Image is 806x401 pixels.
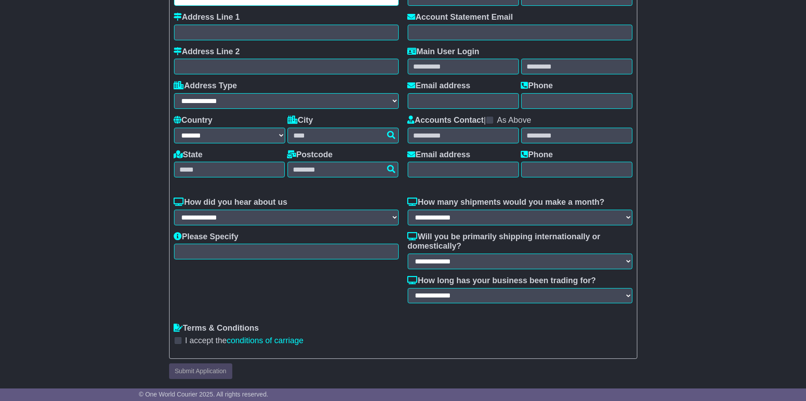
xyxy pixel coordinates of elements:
label: Will you be primarily shipping internationally or domestically? [408,232,632,251]
label: Email address [408,81,471,91]
label: City [288,116,313,125]
label: As Above [497,116,531,125]
label: Account Statement Email [408,13,513,22]
label: Please Specify [174,232,239,242]
label: Phone [521,81,553,91]
label: Country [174,116,213,125]
label: Address Line 1 [174,13,240,22]
label: Accounts Contact [408,116,484,125]
label: How long has your business been trading for? [408,276,596,286]
label: Postcode [288,150,333,160]
div: | [408,116,632,128]
a: conditions of carriage [227,336,304,345]
label: Address Line 2 [174,47,240,57]
button: Submit Application [169,363,232,379]
label: How did you hear about us [174,198,288,207]
label: State [174,150,203,160]
span: © One World Courier 2025. All rights reserved. [139,391,269,398]
label: How many shipments would you make a month? [408,198,605,207]
label: Main User Login [408,47,479,57]
label: Email address [408,150,471,160]
label: Terms & Conditions [174,323,259,333]
label: Phone [521,150,553,160]
label: Address Type [174,81,237,91]
label: I accept the [185,336,304,346]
